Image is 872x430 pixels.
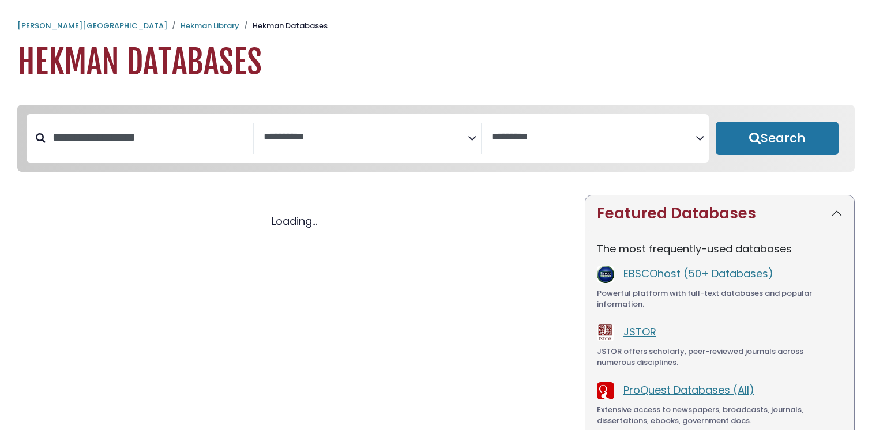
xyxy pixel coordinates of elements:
[623,383,754,397] a: ProQuest Databases (All)
[597,346,843,368] div: JSTOR offers scholarly, peer-reviewed journals across numerous disciplines.
[597,241,843,257] p: The most frequently-used databases
[597,404,843,427] div: Extensive access to newspapers, broadcasts, journals, dissertations, ebooks, government docs.
[239,20,328,32] li: Hekman Databases
[17,43,855,82] h1: Hekman Databases
[623,266,773,281] a: EBSCOhost (50+ Databases)
[17,20,855,32] nav: breadcrumb
[491,131,696,144] textarea: Search
[716,122,839,155] button: Submit for Search Results
[597,288,843,310] div: Powerful platform with full-text databases and popular information.
[17,20,167,31] a: [PERSON_NAME][GEOGRAPHIC_DATA]
[264,131,468,144] textarea: Search
[46,128,253,147] input: Search database by title or keyword
[17,105,855,172] nav: Search filters
[181,20,239,31] a: Hekman Library
[623,325,656,339] a: JSTOR
[17,213,571,229] div: Loading...
[585,195,854,232] button: Featured Databases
